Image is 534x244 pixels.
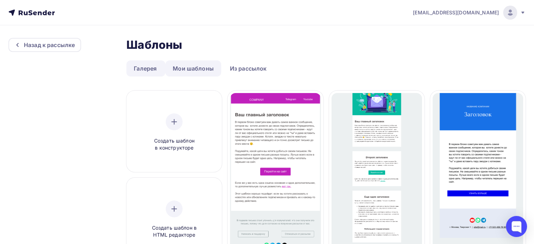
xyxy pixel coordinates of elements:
a: Из рассылок [223,60,274,77]
a: Галерея [126,60,164,77]
span: Создать шаблон в конструкторе [141,137,207,152]
span: [EMAIL_ADDRESS][DOMAIN_NAME] [413,9,499,16]
a: Мои шаблоны [165,60,221,77]
a: [EMAIL_ADDRESS][DOMAIN_NAME] [413,6,526,20]
span: Создать шаблон в HTML редакторе [141,224,207,239]
h2: Шаблоны [126,38,182,52]
div: Назад к рассылке [24,41,75,49]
